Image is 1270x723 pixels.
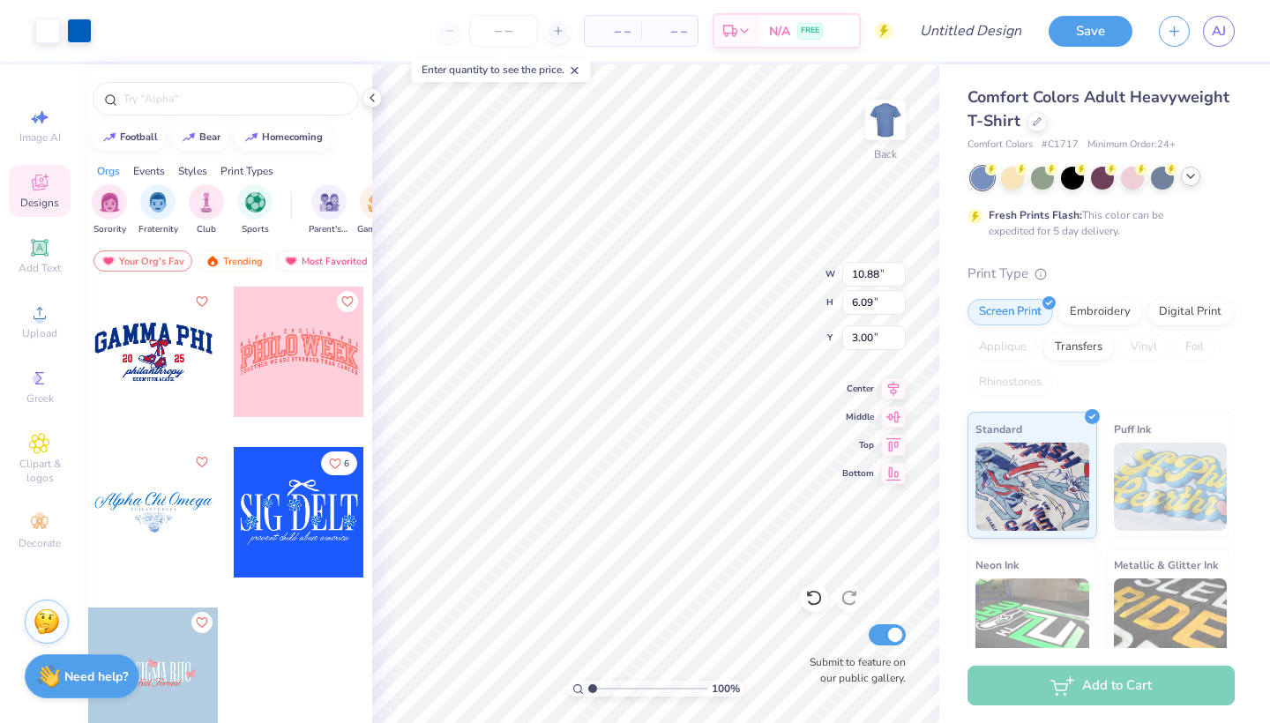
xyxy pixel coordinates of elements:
[412,57,591,82] div: Enter quantity to see the price.
[189,184,224,236] div: filter for Club
[368,192,388,212] img: Game Day Image
[1042,138,1079,153] span: # C1717
[1087,138,1176,153] span: Minimum Order: 24 +
[357,184,398,236] button: filter button
[100,192,120,212] img: Sorority Image
[64,668,128,685] strong: Need help?
[1114,578,1228,667] img: Metallic & Glitter Ink
[989,208,1082,222] strong: Fresh Prints Flash:
[874,146,897,162] div: Back
[19,130,61,145] span: Image AI
[1212,21,1226,41] span: AJ
[237,184,273,236] button: filter button
[93,124,166,151] button: football
[1043,334,1114,361] div: Transfers
[22,326,57,340] span: Upload
[191,612,213,633] button: Like
[975,420,1022,438] span: Standard
[189,184,224,236] button: filter button
[138,184,178,236] button: filter button
[1203,16,1235,47] a: AJ
[868,102,903,138] img: Back
[1058,299,1142,325] div: Embroidery
[284,255,298,267] img: most_fav.gif
[148,192,168,212] img: Fraternity Image
[967,138,1033,153] span: Comfort Colors
[242,223,269,236] span: Sports
[102,132,116,143] img: trend_line.gif
[321,451,357,475] button: Like
[93,223,126,236] span: Sorority
[220,163,273,179] div: Print Types
[199,132,220,142] div: bear
[337,291,358,312] button: Like
[967,334,1038,361] div: Applique
[237,184,273,236] div: filter for Sports
[235,124,331,151] button: homecoming
[1147,299,1233,325] div: Digital Print
[205,255,220,267] img: trending.gif
[967,299,1053,325] div: Screen Print
[26,391,54,406] span: Greek
[9,457,71,485] span: Clipart & logos
[191,291,213,312] button: Like
[309,223,349,236] span: Parent's Weekend
[262,132,323,142] div: homecoming
[975,443,1089,531] img: Standard
[20,196,59,210] span: Designs
[712,681,740,697] span: 100 %
[191,451,213,473] button: Like
[309,184,349,236] button: filter button
[595,22,631,41] span: – –
[93,250,192,272] div: Your Org's Fav
[769,22,790,41] span: N/A
[800,654,906,686] label: Submit to feature on our public gallery.
[197,223,216,236] span: Club
[319,192,340,212] img: Parent's Weekend Image
[989,207,1206,239] div: This color can be expedited for 5 day delivery.
[975,578,1089,667] img: Neon Ink
[842,383,874,395] span: Center
[182,132,196,143] img: trend_line.gif
[1049,16,1132,47] button: Save
[19,261,61,275] span: Add Text
[842,411,874,423] span: Middle
[198,250,271,272] div: Trending
[469,15,538,47] input: – –
[967,369,1053,396] div: Rhinestones
[92,184,127,236] button: filter button
[138,184,178,236] div: filter for Fraternity
[906,13,1035,48] input: Untitled Design
[122,90,347,108] input: Try "Alpha"
[1114,555,1218,574] span: Metallic & Glitter Ink
[967,264,1235,284] div: Print Type
[197,192,216,212] img: Club Image
[1119,334,1169,361] div: Vinyl
[276,250,376,272] div: Most Favorited
[967,86,1229,131] span: Comfort Colors Adult Heavyweight T-Shirt
[1114,420,1151,438] span: Puff Ink
[357,184,398,236] div: filter for Game Day
[178,163,207,179] div: Styles
[244,132,258,143] img: trend_line.gif
[309,184,349,236] div: filter for Parent's Weekend
[801,25,819,37] span: FREE
[19,536,61,550] span: Decorate
[344,459,349,468] span: 6
[172,124,228,151] button: bear
[1114,443,1228,531] img: Puff Ink
[120,132,158,142] div: football
[357,223,398,236] span: Game Day
[133,163,165,179] div: Events
[652,22,687,41] span: – –
[245,192,265,212] img: Sports Image
[1174,334,1215,361] div: Foil
[842,467,874,480] span: Bottom
[975,555,1019,574] span: Neon Ink
[101,255,116,267] img: most_fav.gif
[138,223,178,236] span: Fraternity
[97,163,120,179] div: Orgs
[842,439,874,451] span: Top
[92,184,127,236] div: filter for Sorority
